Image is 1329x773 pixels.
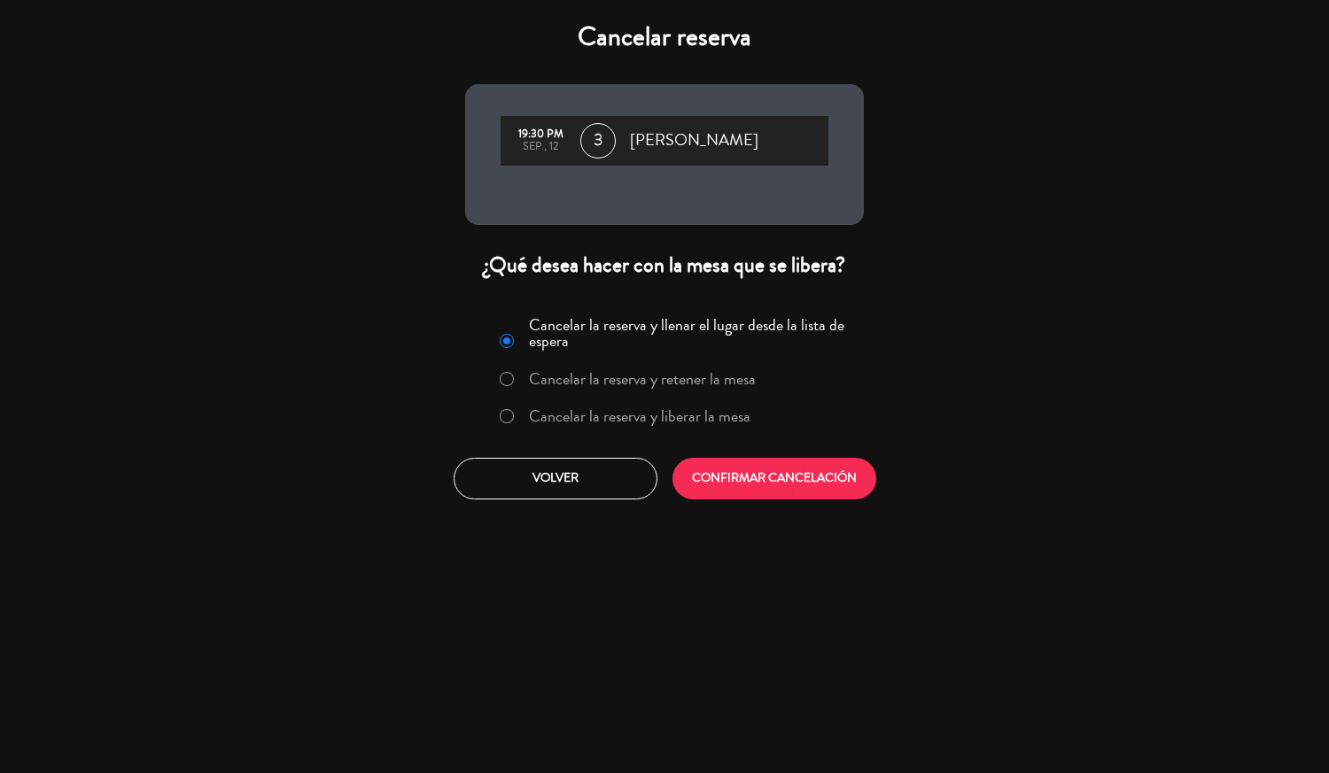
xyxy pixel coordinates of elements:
[672,458,876,499] button: CONFIRMAR CANCELACIÓN
[580,123,616,158] span: 3
[529,408,750,424] label: Cancelar la reserva y liberar la mesa
[509,128,571,141] div: 19:30 PM
[509,141,571,153] div: sep., 12
[529,371,756,387] label: Cancelar la reserva y retener la mesa
[529,317,853,349] label: Cancelar la reserva y llenar el lugar desde la lista de espera
[465,251,864,279] div: ¿Qué desea hacer con la mesa que se libera?
[630,128,758,154] span: [PERSON_NAME]
[465,21,864,53] h4: Cancelar reserva
[454,458,657,499] button: Volver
